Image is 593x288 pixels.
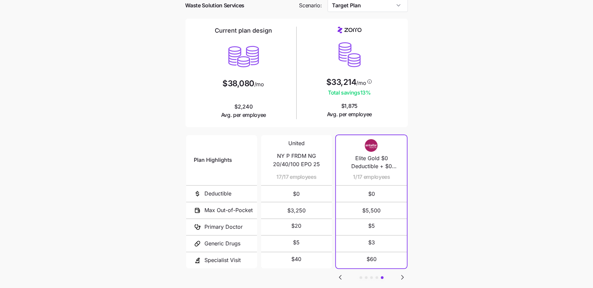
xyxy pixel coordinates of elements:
span: Specialist Visit [205,256,241,264]
span: $20 [291,222,301,230]
span: /mo [356,80,366,86]
span: $0 [269,186,324,202]
span: Max Out-of-Pocket [205,206,253,214]
span: $33,214 [326,78,357,86]
svg: Go to previous slide [336,273,344,281]
span: Deductible [205,189,232,198]
span: Generic Drugs [205,239,241,248]
span: $3 [368,238,375,247]
span: $1,875 [327,102,372,119]
span: Primary Doctor [205,223,243,231]
span: Avg. per employee [221,111,266,119]
span: $5,500 [344,202,399,218]
span: Scenario: [299,1,322,10]
span: $40 [291,255,301,263]
span: 17/17 employees [276,173,316,181]
span: NY P FRDM NG 20/40/100 EPO 25 [269,152,324,168]
span: Waste Solution Services [185,1,245,10]
span: Plan Highlights [194,156,232,164]
button: Go to previous slide [336,273,345,282]
span: $5 [293,238,300,247]
span: Elite Gold $0 Deductible + $0 Virtual 24/7 Care Visits [344,154,399,171]
svg: Go to next slide [399,273,407,281]
span: 1/17 employees [353,173,390,181]
span: $5 [368,222,375,230]
span: $0 [344,186,399,202]
h2: Current plan design [215,27,272,35]
span: $60 [367,255,377,263]
span: $3,250 [269,202,324,218]
span: United [288,139,305,147]
button: Go to next slide [398,273,407,282]
span: $38,080 [222,80,254,88]
span: Avg. per employee [327,110,372,119]
img: Carrier [358,139,385,152]
span: $2,240 [221,103,266,119]
span: /mo [254,82,264,87]
span: Total savings 13 % [326,89,373,97]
